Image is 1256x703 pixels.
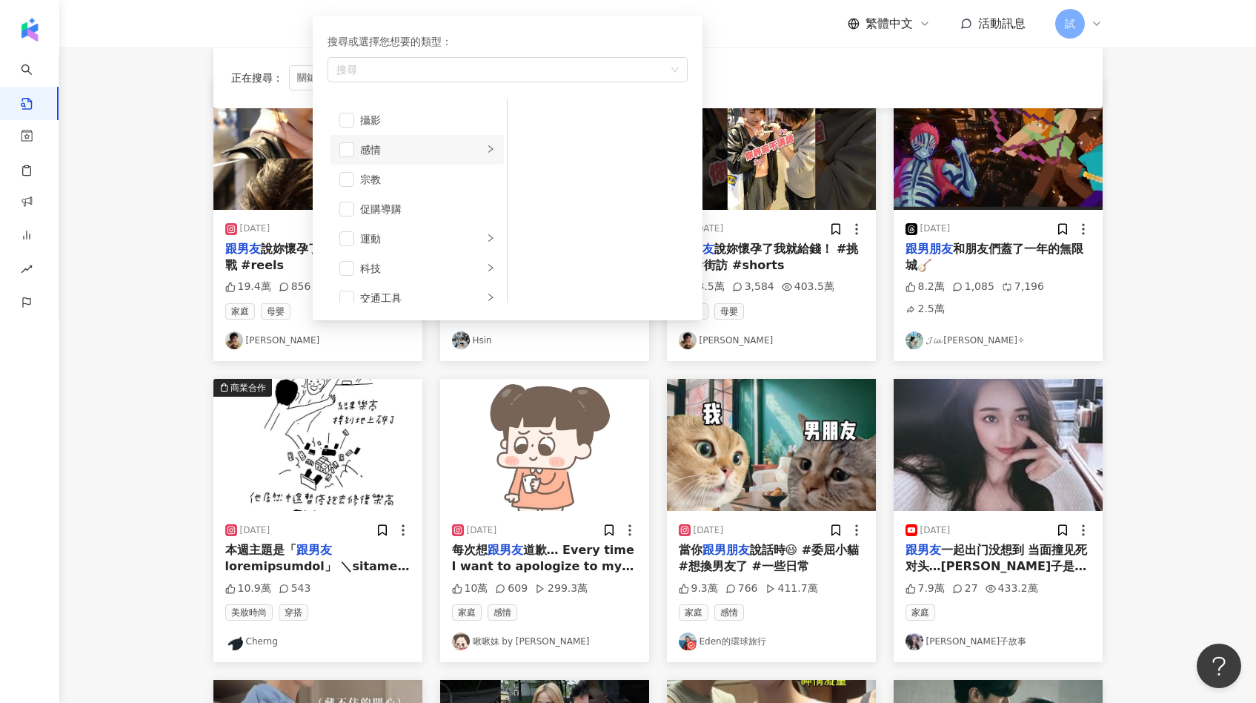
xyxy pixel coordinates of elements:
[240,524,270,537] div: [DATE]
[486,234,495,242] span: right
[231,72,283,84] span: 正在搜尋 ：
[1065,16,1075,32] span: 試
[1002,280,1044,294] div: 7,196
[225,280,271,294] div: 19.4萬
[225,633,411,650] a: KOL AvatarCherng
[1197,644,1241,688] iframe: Help Scout Beacon - Open
[328,33,688,50] div: 搜尋或選擇您想要的類型：
[225,604,273,621] span: 美妝時尚
[360,201,495,217] div: 促購導購
[225,581,271,596] div: 10.9萬
[667,78,876,210] img: post-image
[906,242,1083,272] span: 和朋友們蓋了一年的無限城🪕
[452,331,637,349] a: KOL AvatarHsin
[732,280,774,294] div: 3,584
[694,222,724,235] div: [DATE]
[667,379,876,511] img: post-image
[488,543,523,557] mark: 跟男友
[978,16,1026,30] span: 活動訊息
[765,581,818,596] div: 411.7萬
[452,633,637,650] a: KOL Avatar啾啾妹 by [PERSON_NAME]
[906,633,1091,650] a: KOL Avatar[PERSON_NAME]子故事
[18,18,41,42] img: logo icon
[906,331,923,349] img: KOL Avatar
[452,543,634,590] span: 道歉… Every time I want to apologize to my boyfriend
[782,280,834,294] div: 403.5萬
[452,633,470,650] img: KOL Avatar
[452,581,488,596] div: 10萬
[225,633,243,650] img: KOL Avatar
[702,543,750,557] mark: 跟男朋友
[452,604,482,621] span: 家庭
[279,280,311,294] div: 856
[906,604,935,621] span: 家庭
[679,581,718,596] div: 9.3萬
[213,379,422,511] button: 商業合作
[230,380,266,395] div: 商業合作
[296,543,332,557] mark: 跟男友
[952,581,978,596] div: 27
[920,524,951,537] div: [DATE]
[360,231,483,247] div: 運動
[920,222,951,235] div: [DATE]
[289,65,447,90] span: 關鍵字：跟男友 OR 跟男朋友
[225,242,405,272] span: 說妳懷孕了我就給錢！ #挑戰 #reels
[452,543,488,557] span: 每次想
[452,331,470,349] img: KOL Avatar
[330,165,504,194] li: 宗教
[225,543,296,557] span: 本週主題是「
[330,194,504,224] li: 促購導購
[714,604,744,621] span: 感情
[679,543,702,557] span: 當你
[986,581,1038,596] div: 433.2萬
[906,633,923,650] img: KOL Avatar
[330,224,504,254] li: 運動
[894,379,1103,511] img: post-image
[906,242,953,256] mark: 跟男朋友
[360,112,495,128] div: 攝影
[906,302,945,317] div: 2.5萬
[679,331,697,349] img: KOL Avatar
[225,331,243,349] img: KOL Avatar
[906,280,945,294] div: 8.2萬
[679,633,697,650] img: KOL Avatar
[279,581,311,596] div: 543
[679,604,708,621] span: 家庭
[225,242,261,256] mark: 跟男友
[213,78,422,210] img: post-image
[467,524,497,537] div: [DATE]
[240,222,270,235] div: [DATE]
[360,142,483,158] div: 感情
[906,543,941,557] mark: 跟男友
[21,254,33,288] span: rise
[225,303,255,320] span: 家庭
[488,604,517,621] span: 感情
[725,581,758,596] div: 766
[679,242,859,272] span: 說妳懷孕了我就給錢！ #挑戰 #街訪 #shorts
[906,581,945,596] div: 7.9萬
[261,303,290,320] span: 母嬰
[486,293,495,302] span: right
[279,604,308,621] span: 穿搭
[360,260,483,277] div: 科技
[486,145,495,154] span: right
[225,331,411,349] a: KOL Avatar[PERSON_NAME]
[679,543,860,573] span: 說話時😃 #委屈小貓 #想換男友了 #一些日常
[330,105,504,135] li: 攝影
[679,633,864,650] a: KOL AvatarEden的環球旅行
[694,524,724,537] div: [DATE]
[535,581,588,596] div: 299.3萬
[330,135,504,165] li: 感情
[714,303,744,320] span: 母嬰
[330,254,504,283] li: 科技
[440,379,649,511] img: post-image
[906,331,1091,349] a: KOL Avatar𝓙𝓲𝓪 [PERSON_NAME]✧
[865,16,913,32] span: 繁體中文
[213,379,422,511] img: post-image
[21,53,50,111] a: search
[486,263,495,272] span: right
[952,280,994,294] div: 1,085
[894,78,1103,210] img: post-image
[679,331,864,349] a: KOL Avatar[PERSON_NAME]
[495,581,528,596] div: 609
